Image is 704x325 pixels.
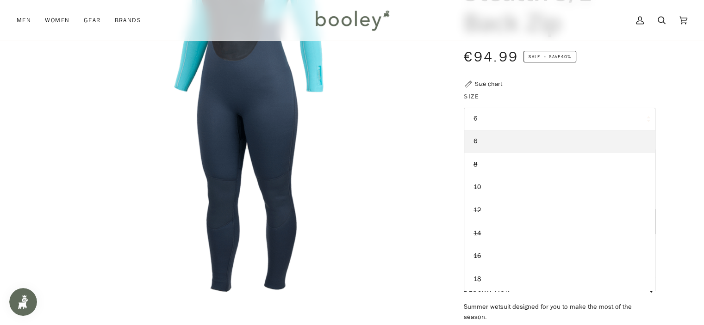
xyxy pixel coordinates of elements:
[114,16,141,25] span: Brands
[473,137,477,146] span: 6
[464,245,655,268] a: 16
[464,268,655,291] a: 18
[464,130,655,153] a: 6
[84,16,101,25] span: Gear
[312,7,392,34] img: Booley
[17,16,31,25] span: Men
[9,288,37,316] iframe: Button to open loyalty program pop-up
[473,206,481,215] span: 12
[464,222,655,245] a: 14
[473,229,481,238] span: 14
[529,53,540,60] span: Sale
[464,92,479,101] span: Size
[523,51,576,63] span: Save
[464,176,655,199] a: 10
[561,53,571,60] span: 40%
[473,275,481,283] span: 18
[473,251,481,260] span: 16
[464,302,655,322] p: Summer wetsuit designed for you to make the most of the season.
[542,53,549,60] em: •
[473,183,481,191] span: 10
[473,160,477,169] span: 8
[464,48,518,67] span: €94.99
[464,108,655,130] button: 6
[45,16,69,25] span: Women
[464,199,655,222] a: 12
[464,153,655,176] a: 8
[475,79,502,89] div: Size chart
